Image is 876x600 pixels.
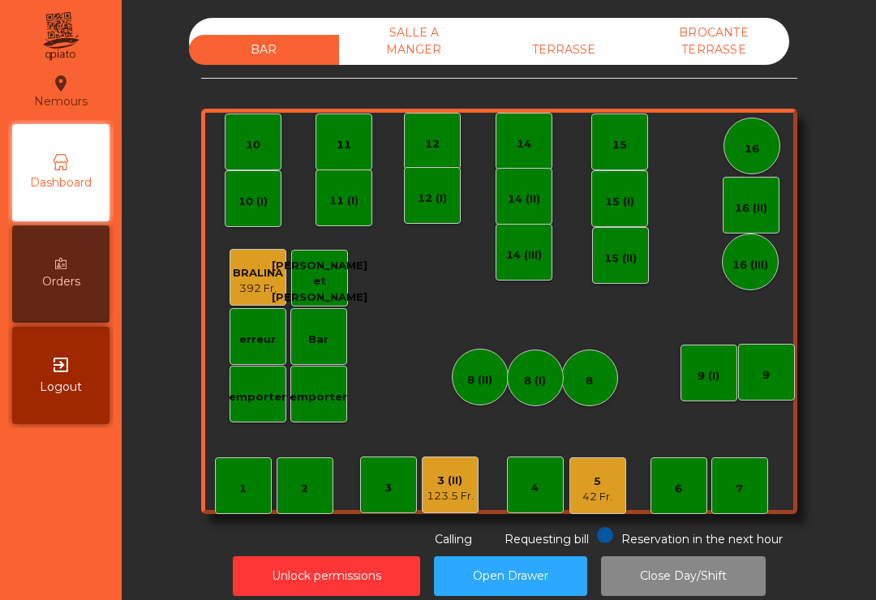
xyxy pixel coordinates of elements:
[34,71,88,112] div: Nemours
[51,74,71,93] i: location_on
[41,8,80,65] img: qpiato
[384,480,392,496] div: 3
[337,137,351,153] div: 11
[601,556,766,596] button: Close Day/Shift
[30,174,92,191] span: Dashboard
[605,194,634,210] div: 15 (I)
[586,373,593,389] div: 8
[505,532,589,546] span: Requesting bill
[604,251,637,267] div: 15 (II)
[329,193,359,209] div: 11 (I)
[531,480,539,496] div: 4
[51,355,71,375] i: exit_to_app
[675,481,682,497] div: 6
[40,379,82,396] span: Logout
[418,191,447,207] div: 12 (I)
[732,257,768,273] div: 16 (III)
[290,389,347,405] div: emporter
[735,200,767,216] div: 16 (II)
[427,488,474,504] div: 123.5 Fr.
[434,556,587,596] button: Open Drawer
[233,556,420,596] button: Unlock permissions
[239,481,247,497] div: 1
[639,18,789,65] div: BROCANTE TERRASSE
[517,136,531,152] div: 14
[233,265,283,281] div: BRALINA
[508,191,540,208] div: 14 (II)
[189,35,339,65] div: BAR
[238,194,268,210] div: 10 (I)
[745,141,759,157] div: 16
[233,281,283,297] div: 392 Fr.
[425,136,440,152] div: 12
[42,273,80,290] span: Orders
[229,389,286,405] div: emporter
[246,137,260,153] div: 10
[435,532,472,546] span: Calling
[698,368,719,384] div: 9 (I)
[621,532,783,546] span: Reservation in the next hour
[239,332,276,348] div: erreur
[301,481,308,497] div: 2
[272,258,367,306] div: [PERSON_NAME] et [PERSON_NAME]
[582,489,612,505] div: 42 Fr.
[736,481,743,497] div: 7
[339,18,489,65] div: SALLE A MANGER
[308,332,328,348] div: Bar
[467,372,492,388] div: 8 (II)
[612,137,627,153] div: 15
[489,35,639,65] div: TERRASSE
[524,373,546,389] div: 8 (I)
[427,473,474,489] div: 3 (II)
[762,367,770,384] div: 9
[582,474,612,490] div: 5
[506,247,542,264] div: 14 (III)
